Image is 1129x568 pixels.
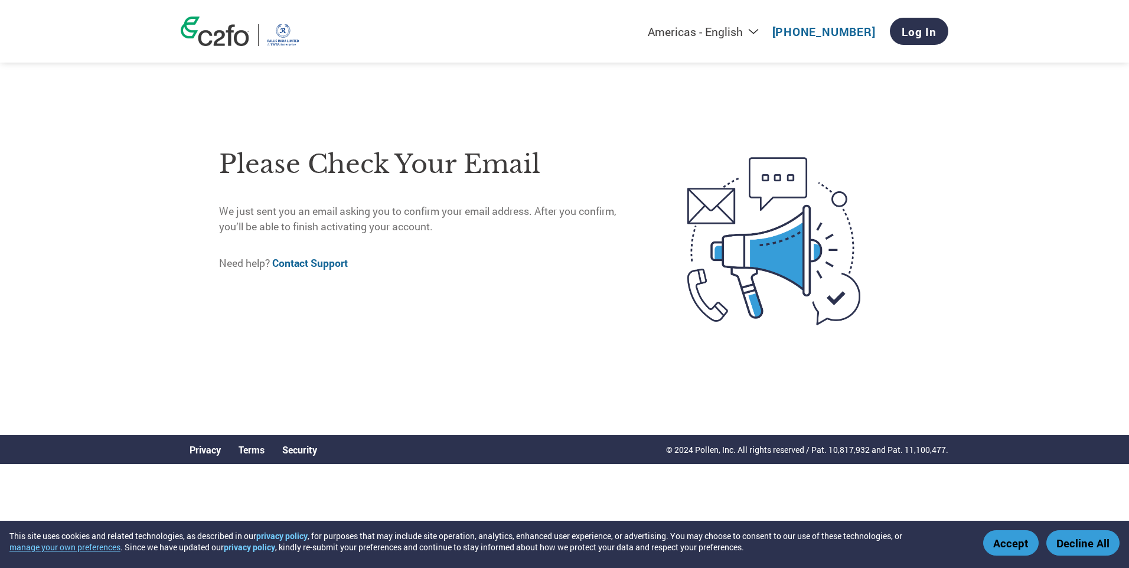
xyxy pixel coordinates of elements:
[224,541,275,553] a: privacy policy
[219,145,638,184] h1: Please check your email
[638,136,910,346] img: open-email
[282,443,317,456] a: Security
[239,443,265,456] a: Terms
[983,530,1039,556] button: Accept
[772,24,876,39] a: [PHONE_NUMBER]
[190,443,221,456] a: Privacy
[1046,530,1120,556] button: Decline All
[219,256,638,271] p: Need help?
[890,18,948,45] a: Log In
[666,443,948,456] p: © 2024 Pollen, Inc. All rights reserved / Pat. 10,817,932 and Pat. 11,100,477.
[9,541,120,553] button: manage your own preferences
[272,256,348,270] a: Contact Support
[267,24,299,46] img: Rallis India
[219,204,638,235] p: We just sent you an email asking you to confirm your email address. After you confirm, you’ll be ...
[9,530,966,553] div: This site uses cookies and related technologies, as described in our , for purposes that may incl...
[181,17,249,46] img: c2fo logo
[256,530,308,541] a: privacy policy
